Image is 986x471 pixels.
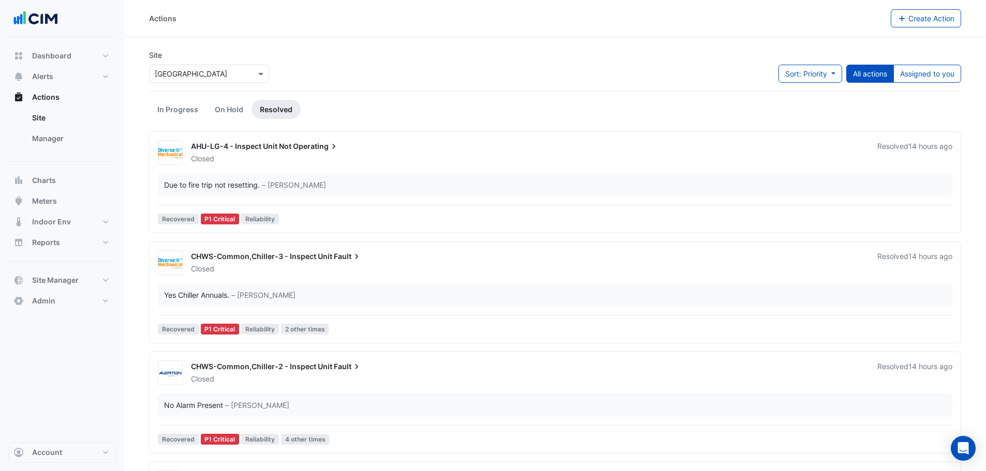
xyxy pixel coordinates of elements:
button: All actions [846,65,894,83]
a: Resolved [252,100,301,119]
img: Diverse Mechanical [158,258,182,268]
a: Site [24,108,116,128]
button: Reports [8,232,116,253]
div: Actions [8,108,116,153]
app-icon: Site Manager [13,275,24,285]
button: Alerts [8,66,116,87]
span: Tue 26-Aug-2025 20:51 AEST [908,142,952,150]
button: Dashboard [8,45,116,66]
span: – [PERSON_NAME] [225,400,289,411]
span: Reliability [241,324,279,335]
a: On Hold [207,100,252,119]
span: Reliability [241,434,279,445]
div: Resolved [877,251,952,274]
img: Company Logo [12,8,59,29]
span: Recovered [158,214,199,224]
span: Meters [32,196,57,206]
span: Dashboard [32,51,71,61]
div: P1 Critical [201,434,240,445]
button: Assigned to you [893,65,961,83]
app-icon: Admin [13,296,24,306]
button: Meters [8,191,116,211]
app-icon: Indoor Env [13,217,24,227]
label: Site [149,50,162,60]
span: CHWS-Common,Chiller-3 - Inspect Unit [191,252,332,261]
div: Due to fire trip not resetting. [164,179,260,190]
button: Create Action [891,9,962,27]
button: Indoor Env [8,211,116,232]
span: Account [32,447,62,458]
button: Site Manager [8,270,116,291]
span: Operating [293,141,339,151]
span: Alerts [32,71,53,82]
span: AHU-LG-4 - Inspect Unit Not [191,142,291,150]
span: Charts [32,175,56,186]
app-icon: Reports [13,237,24,248]
button: Actions [8,87,116,108]
app-icon: Meters [13,196,24,206]
span: Tue 26-Aug-2025 20:47 AEST [908,252,952,261]
div: P1 Critical [201,324,240,335]
span: – [PERSON_NAME] [262,179,326,190]
div: Actions [149,13,176,24]
span: CHWS-Common,Chiller-2 - Inspect Unit [191,362,332,371]
span: Recovered [158,324,199,335]
span: 2 other times [281,324,329,335]
span: Sort: Priority [785,69,827,78]
span: 4 other times [281,434,330,445]
div: Yes Chiller Annuals. [164,290,229,300]
span: Create Action [908,14,954,23]
div: Resolved [877,141,952,164]
img: Alerton [158,368,182,378]
span: Actions [32,92,60,102]
img: Diverse Mechanical [158,148,182,158]
app-icon: Alerts [13,71,24,82]
a: Manager [24,128,116,149]
span: Fault [334,251,362,262]
a: In Progress [149,100,207,119]
span: Recovered [158,434,199,445]
span: Closed [191,374,214,383]
app-icon: Actions [13,92,24,102]
span: Tue 26-Aug-2025 20:43 AEST [908,362,952,371]
button: Account [8,442,116,463]
div: P1 Critical [201,214,240,224]
div: Resolved [877,361,952,384]
span: Fault [334,361,362,372]
span: Site Manager [32,275,79,285]
span: Admin [32,296,55,306]
span: Closed [191,264,214,273]
button: Sort: Priority [778,65,842,83]
span: Reports [32,237,60,248]
button: Admin [8,291,116,311]
span: – [PERSON_NAME] [231,290,296,300]
span: Indoor Env [32,217,71,227]
button: Charts [8,170,116,191]
app-icon: Charts [13,175,24,186]
span: Reliability [241,214,279,224]
div: Open Intercom Messenger [951,436,976,461]
span: Closed [191,154,214,163]
app-icon: Dashboard [13,51,24,61]
div: No Alarm Present [164,400,223,411]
